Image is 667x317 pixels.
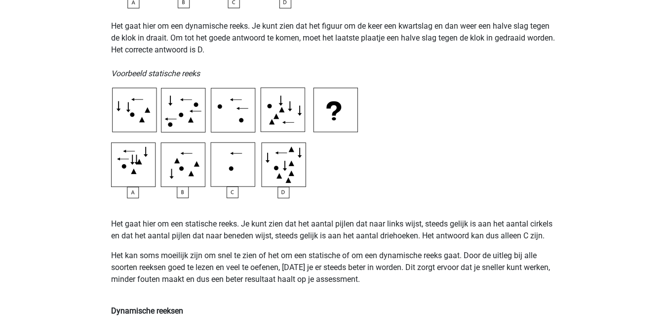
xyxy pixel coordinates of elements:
img: Inductive Reasoning Example2.svg [111,88,358,198]
i: Voorbeeld statische reeks [111,69,200,78]
b: Dynamische reeksen [111,306,183,316]
p: Het gaat hier om een statische reeks. Je kunt zien dat het aantal pijlen dat naar links wijst, st... [111,218,556,242]
p: Het gaat hier om een dynamische reeks. Je kunt zien dat het figuur om de keer een kwartslag en da... [111,8,556,80]
p: Het kan soms moeilijk zijn om snel te zien of het om een statische of om een dynamische reeks gaa... [111,250,556,297]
